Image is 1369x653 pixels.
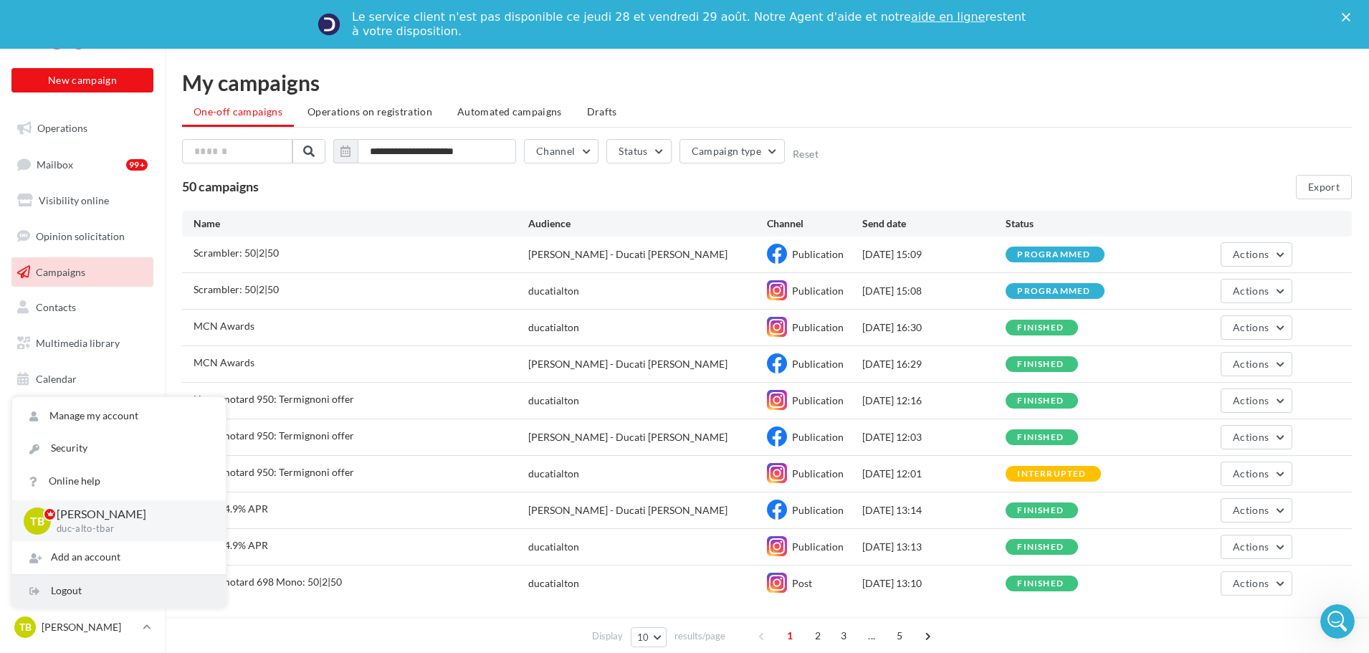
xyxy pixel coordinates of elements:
[862,540,1006,554] div: [DATE] 13:13
[1006,216,1149,231] div: Status
[679,139,786,163] button: Campaign type
[528,320,579,335] div: ducatialton
[606,139,671,163] button: Status
[182,178,259,194] span: 50 campaigns
[1233,540,1269,553] span: Actions
[194,393,354,405] span: Hypermotard 950: Termignoni offer
[30,513,44,529] span: TB
[9,292,156,323] a: Contacts
[1233,467,1269,480] span: Actions
[792,504,844,516] span: Publication
[528,430,728,444] div: [PERSON_NAME] - Ducati [PERSON_NAME]
[862,503,1006,518] div: [DATE] 13:14
[528,357,728,371] div: [PERSON_NAME] - Ducati [PERSON_NAME]
[1017,396,1064,406] div: finished
[194,247,279,259] span: Scrambler: 50|2|50
[194,283,279,295] span: Scrambler: 50|2|50
[1233,394,1269,406] span: Actions
[592,629,623,643] span: Display
[1017,323,1064,333] div: finished
[12,400,226,432] a: Manage my account
[37,122,87,134] span: Operations
[860,624,883,647] span: ...
[194,320,254,332] span: MCN Awards
[1221,535,1292,559] button: Actions
[778,624,801,647] span: 1
[1221,242,1292,267] button: Actions
[307,105,432,118] span: Operations on registration
[862,320,1006,335] div: [DATE] 16:30
[318,13,340,36] img: Profile image for Service-Client
[862,247,1006,262] div: [DATE] 15:09
[862,430,1006,444] div: [DATE] 12:03
[862,394,1006,408] div: [DATE] 12:16
[528,247,728,262] div: [PERSON_NAME] - Ducati [PERSON_NAME]
[1233,504,1269,516] span: Actions
[9,149,156,180] a: Mailbox99+
[42,620,137,634] p: [PERSON_NAME]
[194,429,354,442] span: Hypermotard 950: Termignoni offer
[1017,543,1064,552] div: finished
[806,624,829,647] span: 2
[12,465,226,497] a: Online help
[792,321,844,333] span: Publication
[1233,577,1269,589] span: Actions
[792,285,844,297] span: Publication
[12,541,226,573] div: Add an account
[1233,358,1269,370] span: Actions
[1221,571,1292,596] button: Actions
[1017,360,1064,369] div: finished
[1017,579,1064,588] div: finished
[888,624,911,647] span: 5
[528,503,728,518] div: [PERSON_NAME] - Ducati [PERSON_NAME]
[524,139,598,163] button: Channel
[1221,279,1292,303] button: Actions
[36,337,120,349] span: Multimedia library
[1221,425,1292,449] button: Actions
[11,614,153,641] a: TB [PERSON_NAME]
[19,620,32,634] span: TB
[528,216,767,231] div: Audience
[631,627,667,647] button: 10
[587,105,617,118] span: Drafts
[862,467,1006,481] div: [DATE] 12:01
[12,432,226,464] a: Security
[1233,321,1269,333] span: Actions
[194,576,342,588] span: Hypermotard 698 Mono: 50|2|50
[352,10,1029,39] div: Le service client n'est pas disponible ce jeudi 28 et vendredi 29 août. Notre Agent d'aide et not...
[9,186,156,216] a: Visibility online
[1221,352,1292,376] button: Actions
[36,230,125,242] span: Opinion solicitation
[1017,250,1090,259] div: programmed
[528,576,579,591] div: ducatialton
[1017,470,1086,479] div: interrupted
[1233,248,1269,260] span: Actions
[1017,506,1064,515] div: finished
[792,358,844,370] span: Publication
[1017,433,1064,442] div: finished
[36,373,77,385] span: Calendar
[528,540,579,554] div: ducatialton
[767,216,862,231] div: Channel
[792,248,844,260] span: Publication
[9,364,156,394] a: Calendar
[862,216,1006,231] div: Send date
[457,105,562,118] span: Automated campaigns
[528,284,579,298] div: ducatialton
[1221,498,1292,523] button: Actions
[57,506,203,523] p: [PERSON_NAME]
[792,394,844,406] span: Publication
[1017,287,1090,296] div: programmed
[911,10,985,24] a: aide en ligne
[11,68,153,92] button: New campaign
[9,257,156,287] a: Campaigns
[862,284,1006,298] div: [DATE] 15:08
[1296,175,1352,199] button: Export
[9,113,156,143] a: Operations
[1320,604,1355,639] iframe: Intercom live chat
[1233,431,1269,443] span: Actions
[182,72,1352,93] div: My campaigns
[194,539,268,551] span: Diavel 4.9% APR
[832,624,855,647] span: 3
[674,629,725,643] span: results/page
